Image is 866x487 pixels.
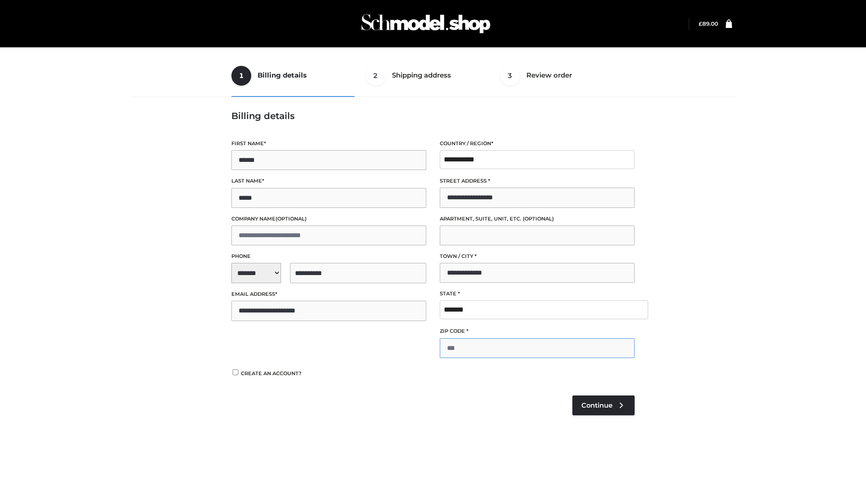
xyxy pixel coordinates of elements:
label: ZIP Code [440,327,635,335]
label: Street address [440,177,635,185]
bdi: 89.00 [699,20,718,27]
label: Last name [231,177,426,185]
label: Company name [231,215,426,223]
label: Town / City [440,252,635,261]
label: First name [231,139,426,148]
label: Email address [231,290,426,299]
label: Country / Region [440,139,635,148]
label: State [440,289,635,298]
span: £ [699,20,702,27]
label: Phone [231,252,426,261]
img: Schmodel Admin 964 [358,6,493,41]
h3: Billing details [231,110,635,121]
a: Continue [572,395,635,415]
a: £89.00 [699,20,718,27]
span: Create an account? [241,370,302,377]
span: (optional) [523,216,554,222]
span: Continue [581,401,613,409]
label: Apartment, suite, unit, etc. [440,215,635,223]
span: (optional) [276,216,307,222]
input: Create an account? [231,369,240,375]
